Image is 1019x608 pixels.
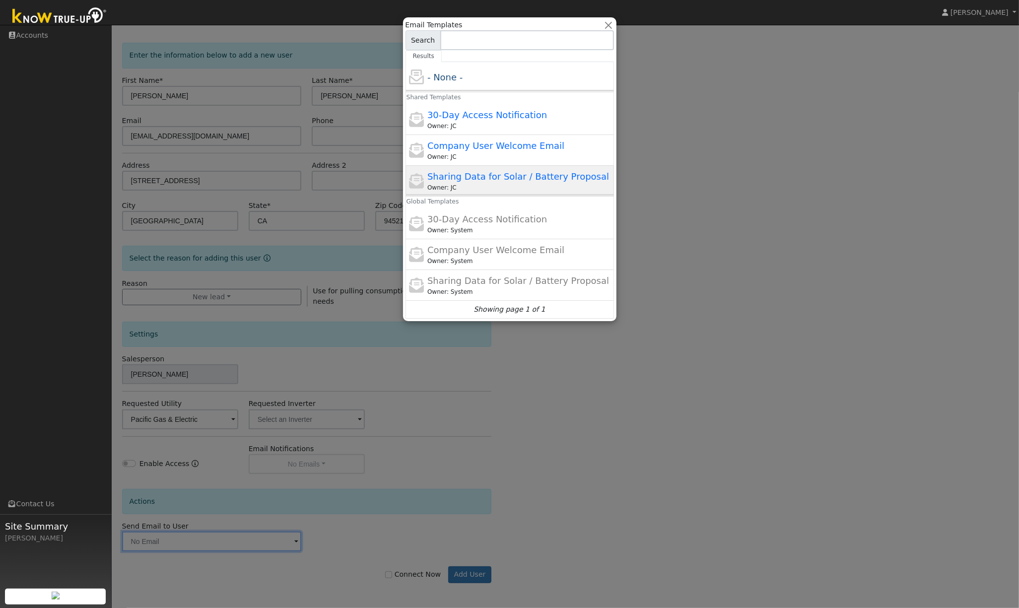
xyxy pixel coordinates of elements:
[427,140,564,151] span: Company User Welcome Email
[406,50,442,62] a: Results
[427,110,547,120] span: 30-Day Access Notification
[5,533,106,543] div: [PERSON_NAME]
[427,214,547,224] span: 30-Day Access Notification
[400,195,413,209] h6: Global Templates
[427,122,611,131] div: Jeremy Carlock
[400,90,413,105] h6: Shared Templates
[406,20,463,30] span: Email Templates
[52,592,60,600] img: retrieve
[427,257,611,266] div: Leroy Coffman
[427,275,609,286] span: Sharing Data for Solar / Battery Proposal
[427,72,463,82] span: - None -
[406,30,441,50] span: Search
[951,8,1009,16] span: [PERSON_NAME]
[5,520,106,533] span: Site Summary
[427,152,611,161] div: Jeremy Carlock
[427,171,609,182] span: Sharing Data for Solar / Battery Proposal
[427,226,611,235] div: Leroy Coffman
[427,287,611,296] div: Leroy Coffman
[7,5,112,28] img: Know True-Up
[474,304,545,315] i: Showing page 1 of 1
[427,183,611,192] div: Jeremy Carlock
[427,245,564,255] span: Company User Welcome Email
